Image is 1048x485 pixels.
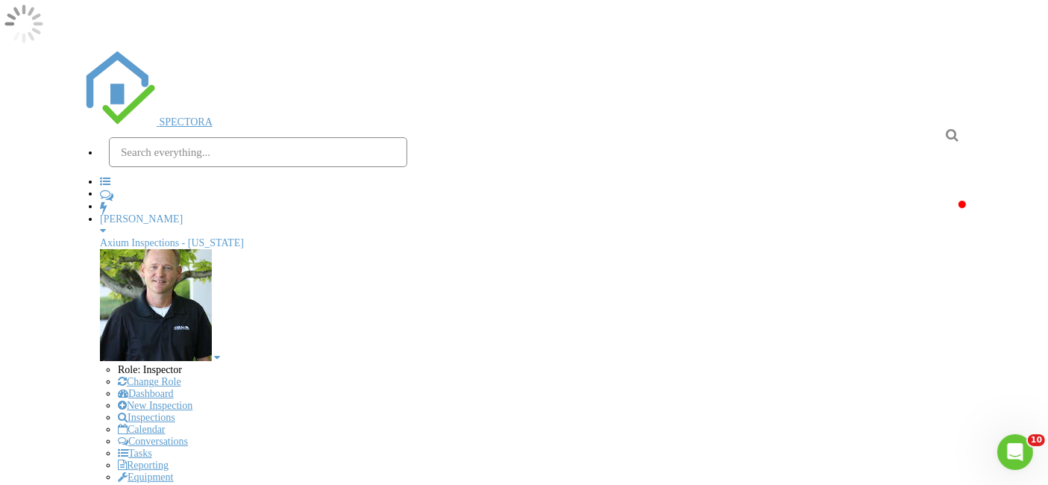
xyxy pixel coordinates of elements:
div: [PERSON_NAME] [100,213,966,225]
a: Conversations [118,436,188,447]
a: Tasks [118,448,152,459]
img: The Best Home Inspection Software - Spectora [82,51,157,125]
div: Axium Inspections - Colorado [100,237,966,249]
a: Calendar [118,424,166,435]
a: Change Role [118,376,181,387]
a: New Inspection [118,400,192,411]
img: tim_krapfl_2.jpeg [100,249,212,361]
input: Search everything... [109,137,407,167]
span: SPECTORA [160,116,213,128]
span: 10 [1028,434,1045,446]
iframe: Intercom live chat [997,434,1033,470]
a: Equipment [118,472,173,483]
a: Reporting [118,460,169,471]
a: SPECTORA [82,116,213,128]
a: Dashboard [118,388,174,399]
span: Role: Inspector [118,364,182,375]
a: Inspections [118,412,175,423]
